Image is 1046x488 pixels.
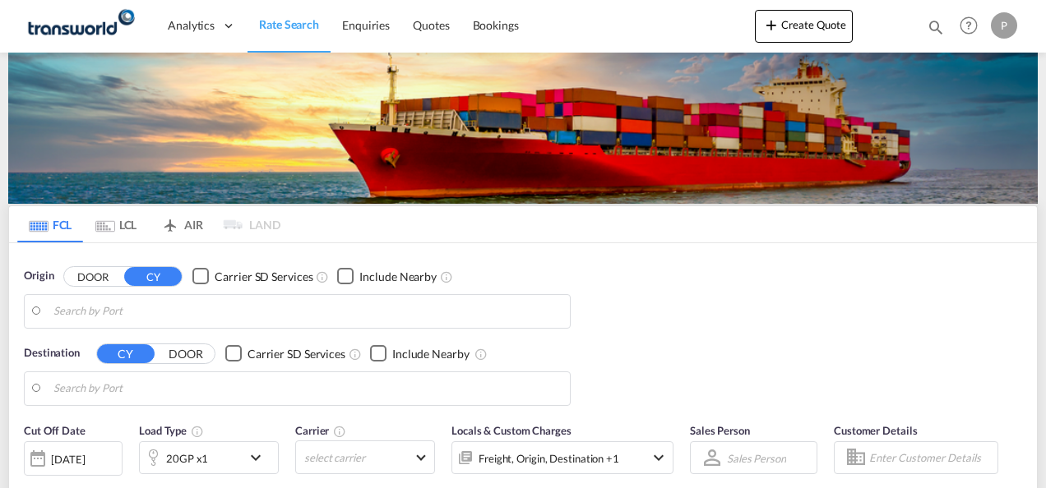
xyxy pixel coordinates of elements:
[192,268,312,285] md-checkbox: Checkbox No Ink
[24,441,123,476] div: [DATE]
[17,206,83,242] md-tab-item: FCL
[83,206,149,242] md-tab-item: LCL
[927,18,945,43] div: icon-magnify
[24,345,80,361] span: Destination
[413,18,449,32] span: Quotes
[991,12,1017,39] div: P
[473,18,519,32] span: Bookings
[479,447,619,470] div: Freight Origin Destination Factory Stuffing
[64,267,122,286] button: DOOR
[755,10,853,43] button: icon-plus 400-fgCreate Quote
[927,18,945,36] md-icon: icon-magnify
[349,348,362,361] md-icon: Unchecked: Search for CY (Container Yard) services for all selected carriers.Checked : Search for...
[139,424,204,437] span: Load Type
[215,269,312,285] div: Carrier SD Services
[17,206,280,242] md-pagination-wrapper: Use the left and right arrow keys to navigate between tabs
[370,345,470,362] md-checkbox: Checkbox No Ink
[246,448,274,467] md-icon: icon-chevron-down
[97,344,155,363] button: CY
[24,268,53,284] span: Origin
[166,447,208,470] div: 20GP x1
[337,268,437,285] md-checkbox: Checkbox No Ink
[451,424,572,437] span: Locals & Custom Charges
[149,206,215,242] md-tab-item: AIR
[440,270,453,283] md-icon: Unchecked: Ignores neighbouring ports when fetching rates.Checked : Includes neighbouring ports w...
[474,348,488,361] md-icon: Unchecked: Ignores neighbouring ports when fetching rates.Checked : Includes neighbouring ports w...
[259,17,319,31] span: Rate Search
[451,441,673,474] div: Freight Origin Destination Factory Stuffingicon-chevron-down
[168,17,215,34] span: Analytics
[25,7,136,44] img: f753ae806dec11f0841701cdfdf085c0.png
[316,270,329,283] md-icon: Unchecked: Search for CY (Container Yard) services for all selected carriers.Checked : Search for...
[8,53,1038,204] img: LCL+%26+FCL+BACKGROUND.png
[157,344,215,363] button: DOOR
[834,424,917,437] span: Customer Details
[191,425,204,438] md-icon: icon-information-outline
[955,12,991,41] div: Help
[869,445,993,470] input: Enter Customer Details
[139,441,279,474] div: 20GP x1icon-chevron-down
[225,345,345,362] md-checkbox: Checkbox No Ink
[160,215,180,228] md-icon: icon-airplane
[53,376,562,401] input: Search by Port
[955,12,983,39] span: Help
[53,299,562,324] input: Search by Port
[333,425,346,438] md-icon: The selected Trucker/Carrierwill be displayed in the rate results If the rates are from another f...
[51,452,85,467] div: [DATE]
[342,18,390,32] span: Enquiries
[295,424,346,437] span: Carrier
[124,267,182,286] button: CY
[24,424,86,437] span: Cut Off Date
[761,15,781,35] md-icon: icon-plus 400-fg
[359,269,437,285] div: Include Nearby
[392,346,470,362] div: Include Nearby
[725,446,788,470] md-select: Sales Person
[248,346,345,362] div: Carrier SD Services
[690,424,750,437] span: Sales Person
[649,448,669,467] md-icon: icon-chevron-down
